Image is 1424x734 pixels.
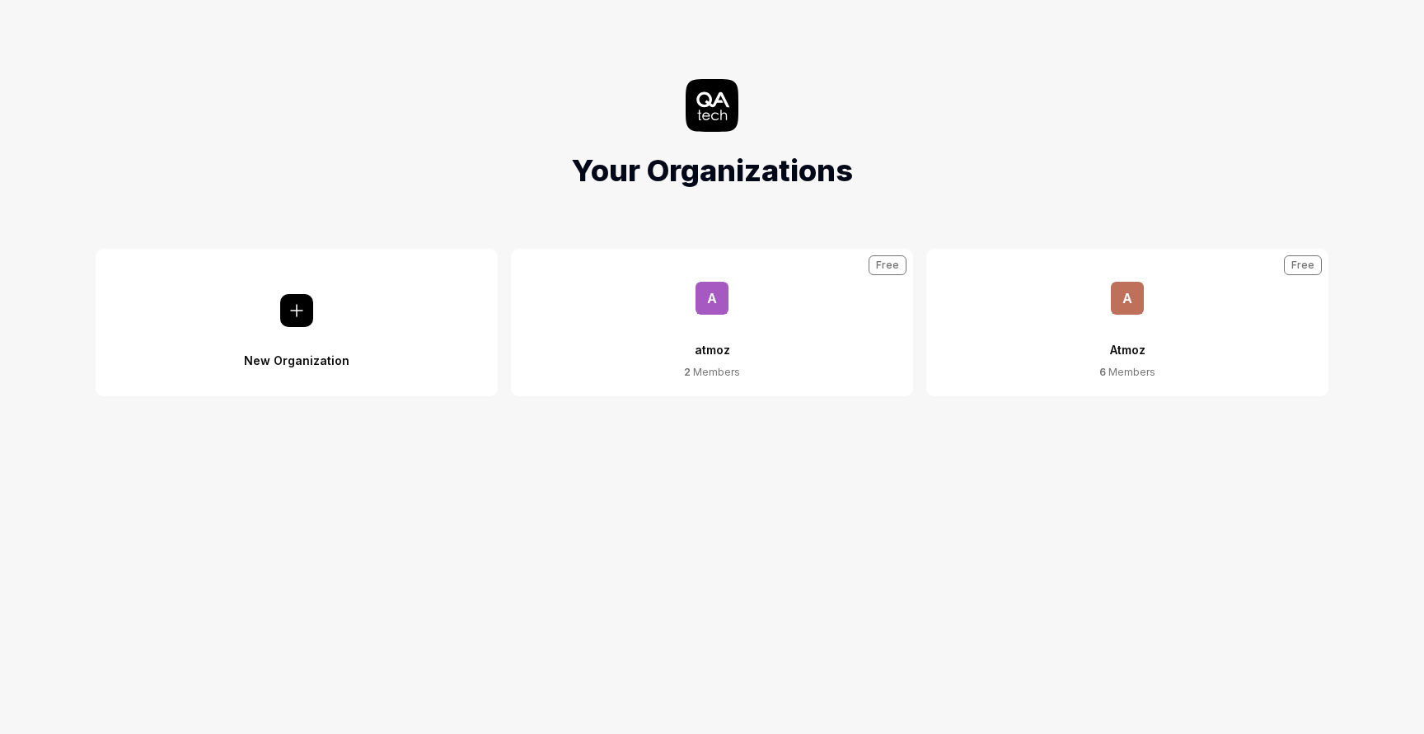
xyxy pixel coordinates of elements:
[869,255,906,275] div: Free
[1110,315,1145,365] div: Atmoz
[684,366,691,378] span: 2
[1099,366,1106,378] span: 6
[695,315,730,365] div: atmoz
[96,249,498,396] button: New Organization
[926,249,1328,396] button: AAtmoz6 MembersFree
[1111,282,1144,315] span: A
[571,148,853,193] h1: Your Organizations
[511,249,913,396] button: aatmoz2 MembersFree
[1099,365,1155,380] div: Members
[244,327,349,368] div: New Organization
[684,365,740,380] div: Members
[1284,255,1322,275] div: Free
[696,282,728,315] span: a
